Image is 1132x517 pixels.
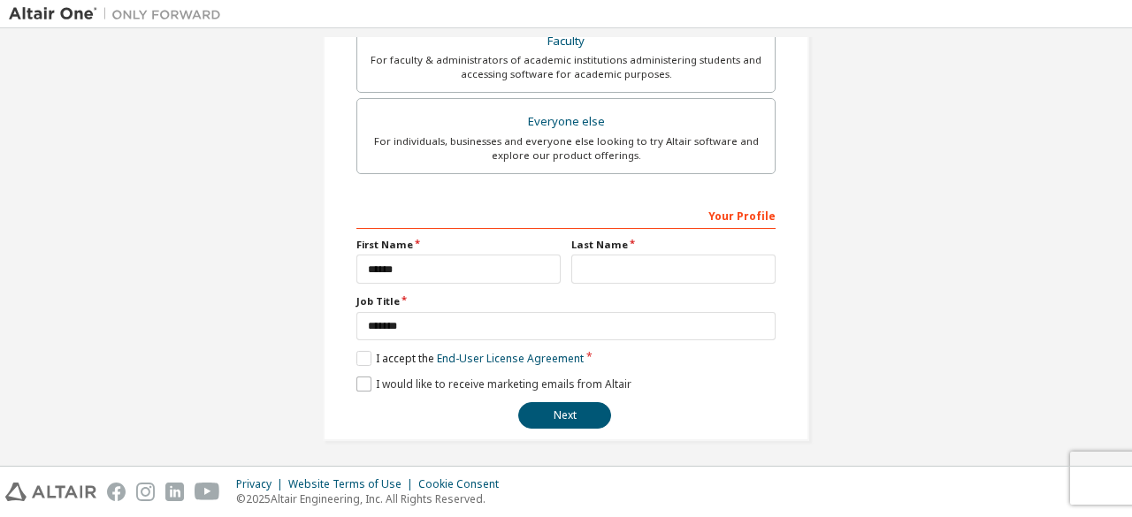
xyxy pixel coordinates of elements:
[571,238,776,252] label: Last Name
[356,351,584,366] label: I accept the
[368,29,764,54] div: Faculty
[288,477,418,491] div: Website Terms of Use
[9,5,230,23] img: Altair One
[136,483,155,501] img: instagram.svg
[368,53,764,81] div: For faculty & administrators of academic institutions administering students and accessing softwa...
[356,201,776,229] div: Your Profile
[165,483,184,501] img: linkedin.svg
[437,351,584,366] a: End-User License Agreement
[5,483,96,501] img: altair_logo.svg
[356,294,776,308] label: Job Title
[368,134,764,163] div: For individuals, businesses and everyone else looking to try Altair software and explore our prod...
[107,483,126,501] img: facebook.svg
[418,477,509,491] div: Cookie Consent
[518,402,611,429] button: Next
[356,238,561,252] label: First Name
[236,477,288,491] div: Privacy
[368,110,764,134] div: Everyone else
[236,491,509,506] p: © 2025 Altair Engineering, Inc. All Rights Reserved.
[195,483,220,501] img: youtube.svg
[356,376,631,392] label: I would like to receive marketing emails from Altair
